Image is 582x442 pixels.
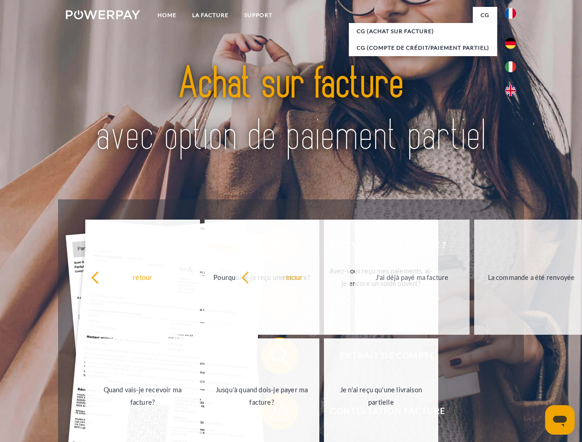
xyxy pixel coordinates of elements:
div: J'ai déjà payé ma facture [360,271,464,283]
a: Support [236,7,280,23]
img: logo-powerpay-white.svg [66,10,140,19]
a: LA FACTURE [184,7,236,23]
div: Quand vais-je recevoir ma facture? [91,384,194,408]
img: de [505,38,516,49]
div: Pourquoi ai-je reçu une facture? [210,271,314,283]
img: it [505,61,516,72]
a: Home [150,7,184,23]
div: retour [91,271,194,283]
a: CG (achat sur facture) [349,23,497,40]
a: CG [473,7,497,23]
img: en [505,85,516,96]
img: fr [505,8,516,19]
div: Jusqu'à quand dois-je payer ma facture? [210,384,314,408]
img: title-powerpay_fr.svg [88,44,494,176]
div: retour [241,271,345,283]
iframe: Bouton de lancement de la fenêtre de messagerie [545,405,575,435]
a: CG (Compte de crédit/paiement partiel) [349,40,497,56]
div: Je n'ai reçu qu'une livraison partielle [329,384,433,408]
